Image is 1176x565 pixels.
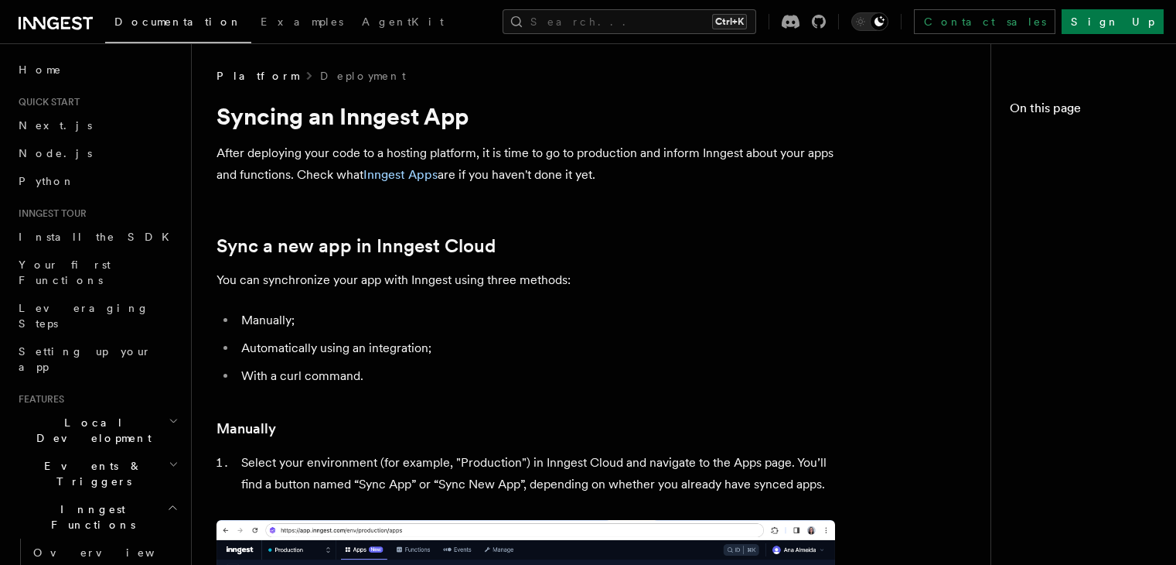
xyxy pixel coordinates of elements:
[216,102,835,130] h1: Syncing an Inngest App
[12,294,182,337] a: Leveraging Steps
[105,5,251,43] a: Documentation
[19,62,62,77] span: Home
[12,251,182,294] a: Your first Functions
[12,111,182,139] a: Next.js
[1062,9,1164,34] a: Sign Up
[503,9,756,34] button: Search...Ctrl+K
[12,495,182,539] button: Inngest Functions
[362,15,444,28] span: AgentKit
[12,458,169,489] span: Events & Triggers
[12,409,182,452] button: Local Development
[33,546,193,559] span: Overview
[237,337,835,359] li: Automatically using an integration;
[216,235,496,257] a: Sync a new app in Inngest Cloud
[712,14,747,29] kbd: Ctrl+K
[19,175,75,187] span: Python
[251,5,353,42] a: Examples
[19,147,92,159] span: Node.js
[12,502,167,532] span: Inngest Functions
[216,142,835,186] p: After deploying your code to a hosting platform, it is time to go to production and inform Innges...
[19,345,152,373] span: Setting up your app
[19,302,149,330] span: Leveraging Steps
[12,139,182,167] a: Node.js
[237,365,835,387] li: With a curl command.
[12,96,80,108] span: Quick start
[1010,99,1157,124] h4: On this page
[851,12,888,31] button: Toggle dark mode
[19,231,179,243] span: Install the SDK
[12,223,182,251] a: Install the SDK
[12,393,64,406] span: Features
[320,68,406,84] a: Deployment
[237,452,835,495] li: Select your environment (for example, "Production") in Inngest Cloud and navigate to the Apps pag...
[914,9,1055,34] a: Contact sales
[12,452,182,495] button: Events & Triggers
[12,337,182,381] a: Setting up your app
[216,418,276,440] a: Manually
[363,167,438,182] a: Inngest Apps
[12,167,182,195] a: Python
[12,56,182,84] a: Home
[19,259,111,286] span: Your first Functions
[216,269,835,291] p: You can synchronize your app with Inngest using three methods:
[216,68,298,84] span: Platform
[19,119,92,132] span: Next.js
[353,5,453,42] a: AgentKit
[261,15,343,28] span: Examples
[237,310,835,331] li: Manually;
[12,207,87,220] span: Inngest tour
[114,15,242,28] span: Documentation
[12,415,169,446] span: Local Development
